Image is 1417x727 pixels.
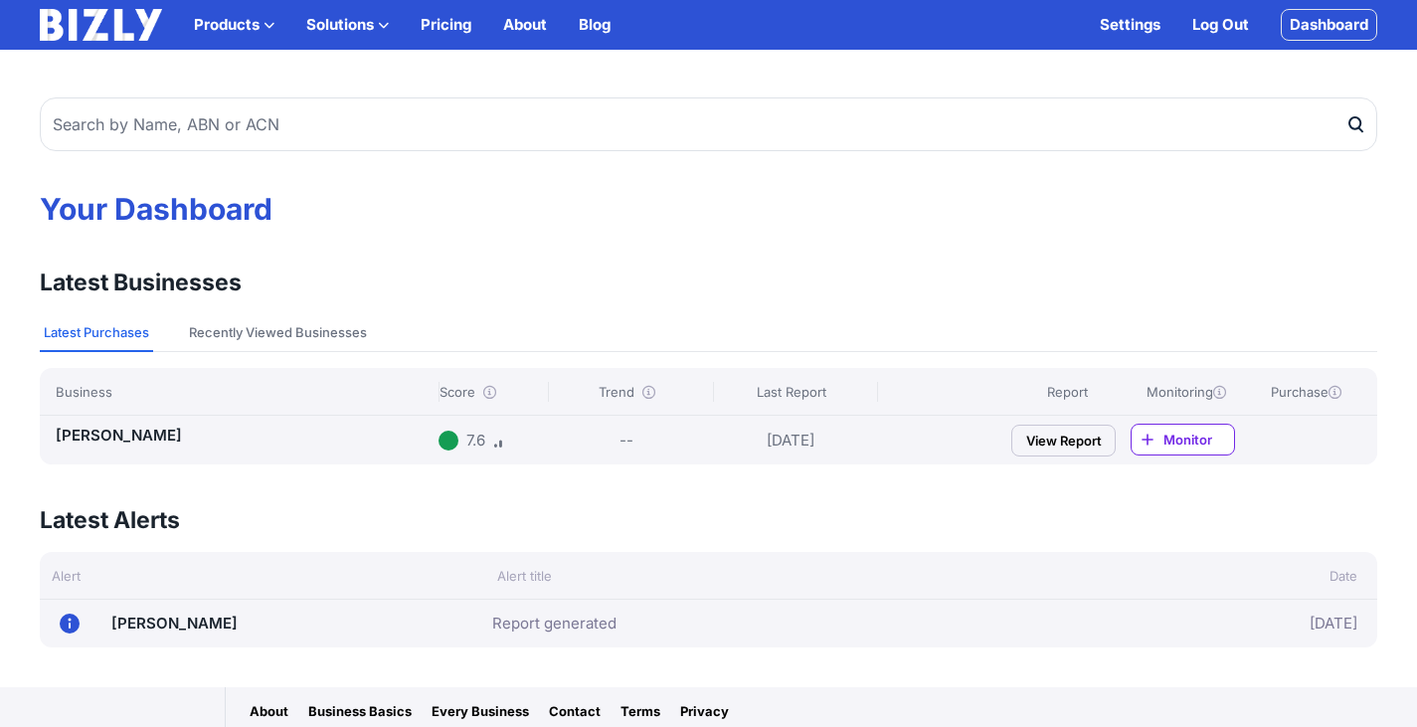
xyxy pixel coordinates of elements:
div: Alert title [485,566,1154,586]
a: Business Basics [308,701,412,721]
button: Products [194,13,274,37]
a: Log Out [1192,13,1249,37]
a: Contact [549,701,601,721]
a: View Report [1011,425,1116,456]
div: Monitoring [1131,382,1242,402]
div: 7.6 [466,429,485,453]
a: Every Business [432,701,529,721]
a: [PERSON_NAME] [56,426,182,445]
button: Latest Purchases [40,314,153,352]
div: Purchase [1250,382,1361,402]
nav: Tabs [40,314,1377,352]
h1: Your Dashboard [40,191,1377,227]
button: Solutions [306,13,389,37]
div: Date [1154,566,1377,586]
a: [PERSON_NAME] [111,614,238,633]
div: -- [620,429,633,453]
a: About [250,701,288,721]
a: Privacy [680,701,729,721]
div: Trend [548,382,704,402]
a: Settings [1100,13,1160,37]
button: Recently Viewed Businesses [185,314,371,352]
div: Report [1011,382,1123,402]
a: About [503,13,547,37]
a: Monitor [1131,424,1235,455]
div: [DATE] [1142,608,1358,639]
div: [DATE] [713,424,869,456]
div: Business [56,382,431,402]
a: Dashboard [1281,9,1377,41]
h3: Latest Alerts [40,504,180,536]
div: Last Report [713,382,869,402]
div: Alert [40,566,485,586]
span: Monitor [1163,430,1234,450]
a: Blog [579,13,611,37]
h3: Latest Businesses [40,267,242,298]
a: Report generated [492,612,617,636]
a: Terms [620,701,660,721]
input: Search by Name, ABN or ACN [40,97,1377,151]
a: Pricing [421,13,471,37]
div: Score [439,382,540,402]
